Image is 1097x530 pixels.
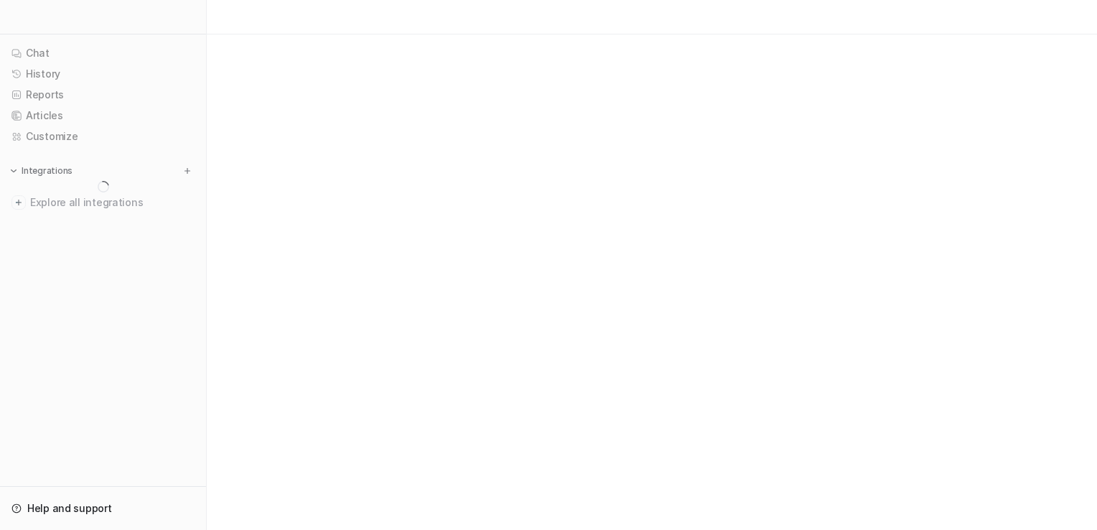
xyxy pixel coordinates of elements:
img: menu_add.svg [182,166,192,176]
img: explore all integrations [11,195,26,210]
a: Chat [6,43,200,63]
a: Explore all integrations [6,192,200,213]
span: Explore all integrations [30,191,195,214]
button: Integrations [6,164,77,178]
a: Articles [6,106,200,126]
a: History [6,64,200,84]
img: expand menu [9,166,19,176]
a: Reports [6,85,200,105]
a: Help and support [6,498,200,519]
a: Customize [6,126,200,147]
p: Integrations [22,165,73,177]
